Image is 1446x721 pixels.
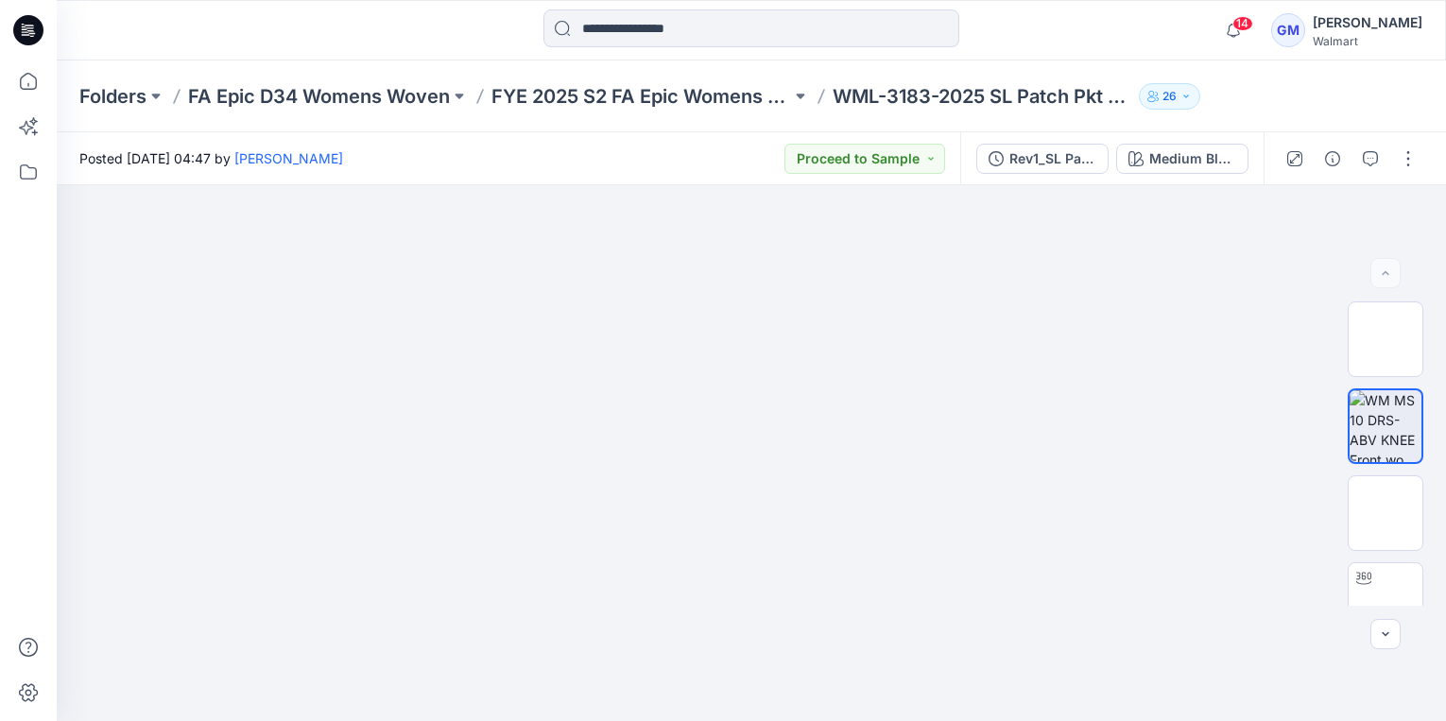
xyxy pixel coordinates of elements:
img: WM MS 10 DRS-ABV KNEE Front wo Avatar [1350,390,1421,462]
a: FA Epic D34 Womens Woven [188,83,450,110]
a: Folders [79,83,146,110]
p: WML-3183-2025 SL Patch Pkt Mini Dress [833,83,1132,110]
div: GM [1271,13,1305,47]
div: Rev1_SL Patch Pkt Mini Dress [1009,148,1096,169]
a: FYE 2025 S2 FA Epic Womens Woven Board [491,83,791,110]
button: Medium Blue Indigo [1116,144,1248,174]
div: Medium Blue Indigo [1149,148,1236,169]
button: Rev1_SL Patch Pkt Mini Dress [976,144,1109,174]
span: Posted [DATE] 04:47 by [79,148,343,168]
a: [PERSON_NAME] [234,150,343,166]
div: Walmart [1313,34,1422,48]
div: [PERSON_NAME] [1313,11,1422,34]
button: 26 [1139,83,1200,110]
button: Details [1317,144,1348,174]
span: 14 [1232,16,1253,31]
p: 26 [1162,86,1177,107]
